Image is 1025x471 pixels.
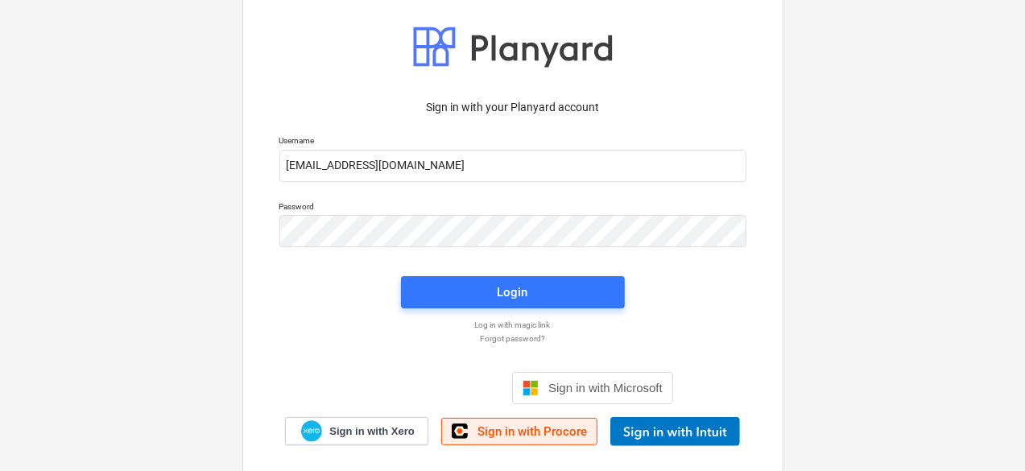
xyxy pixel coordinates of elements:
[548,381,663,395] span: Sign in with Microsoft
[279,150,746,182] input: Username
[279,99,746,116] p: Sign in with your Planyard account
[498,282,528,303] div: Login
[523,380,539,396] img: Microsoft logo
[271,320,754,330] a: Log in with magic link
[344,370,507,406] iframe: Sign in with Google Button
[477,424,587,439] span: Sign in with Procore
[301,420,322,442] img: Xero logo
[401,276,625,308] button: Login
[441,418,597,445] a: Sign in with Procore
[329,424,414,439] span: Sign in with Xero
[944,394,1025,471] iframe: Chat Widget
[279,201,746,215] p: Password
[285,417,428,445] a: Sign in with Xero
[271,333,754,344] a: Forgot password?
[279,135,746,149] p: Username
